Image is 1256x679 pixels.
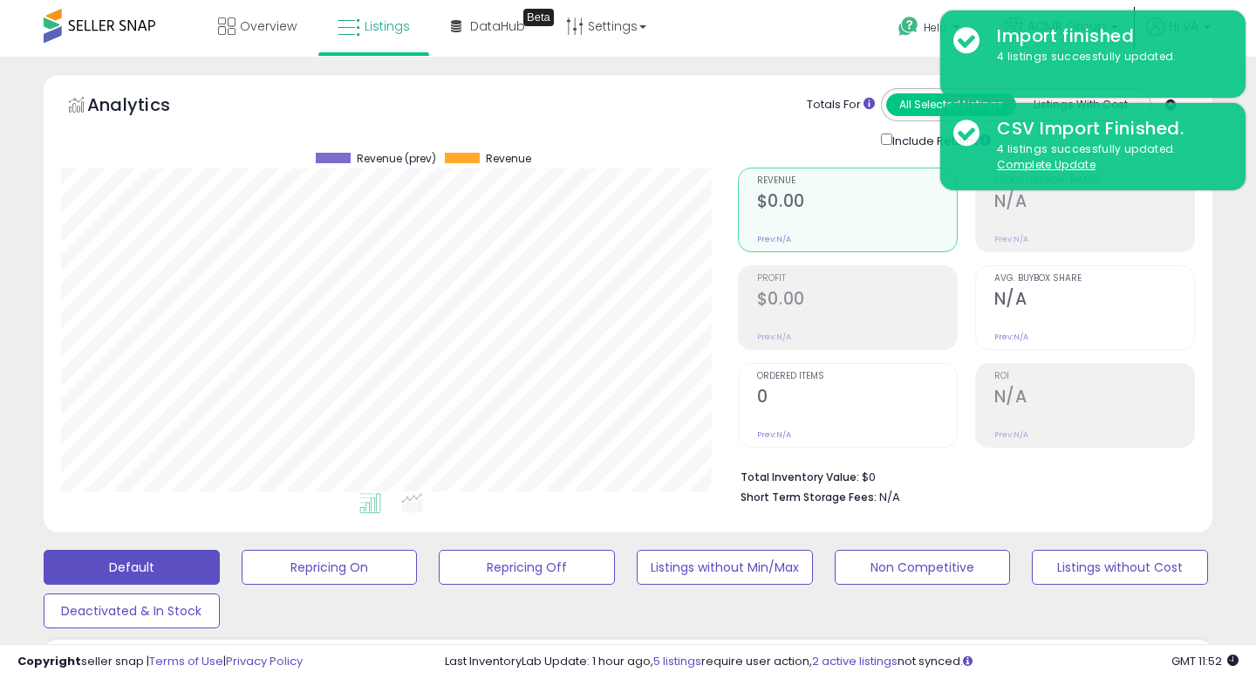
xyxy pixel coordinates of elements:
li: $0 [741,465,1182,486]
span: Revenue (prev) [357,153,436,165]
h5: Analytics [87,93,204,121]
span: Help [924,20,947,35]
div: Tooltip anchor [523,9,554,26]
div: 4 listings successfully updated. [984,49,1232,65]
span: Revenue [486,153,531,165]
h2: 0 [757,387,957,410]
small: Prev: N/A [994,234,1028,244]
span: Ordered Items [757,372,957,381]
a: Terms of Use [149,653,223,669]
div: 4 listings successfully updated. [984,141,1232,174]
button: Listings without Cost [1032,550,1208,585]
a: 2 active listings [812,653,898,669]
small: Prev: N/A [994,429,1028,440]
b: Total Inventory Value: [741,470,859,484]
div: Include Returns [868,130,1012,150]
a: 5 listings [653,653,701,669]
span: DataHub [470,17,525,35]
b: Short Term Storage Fees: [741,490,877,504]
small: Prev: N/A [994,332,1028,342]
div: Import finished [984,24,1232,49]
h2: N/A [994,191,1194,215]
h2: N/A [994,387,1194,410]
h2: $0.00 [757,289,957,312]
span: Overview [240,17,297,35]
button: Default [44,550,220,585]
a: Privacy Policy [226,653,303,669]
span: Avg. Buybox Share [994,274,1194,284]
span: 2025-10-7 11:52 GMT [1171,653,1239,669]
span: Revenue [757,176,957,186]
span: ROI [994,372,1194,381]
small: Prev: N/A [757,429,791,440]
h2: $0.00 [757,191,957,215]
button: Non Competitive [835,550,1011,585]
button: Listings without Min/Max [637,550,813,585]
i: Get Help [898,16,919,38]
span: Listings [365,17,410,35]
h2: N/A [994,289,1194,312]
button: All Selected Listings [886,93,1016,116]
span: Profit [757,274,957,284]
button: Deactivated & In Stock [44,593,220,628]
button: Repricing On [242,550,418,585]
div: CSV Import Finished. [984,116,1232,141]
a: Help [884,3,977,57]
button: Repricing Off [439,550,615,585]
u: Complete Update [997,157,1096,172]
small: Prev: N/A [757,332,791,342]
small: Prev: N/A [757,234,791,244]
span: N/A [879,489,900,505]
div: Last InventoryLab Update: 1 hour ago, require user action, not synced. [445,654,1239,670]
div: Totals For [807,97,875,113]
strong: Copyright [17,653,81,669]
div: seller snap | | [17,654,303,670]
